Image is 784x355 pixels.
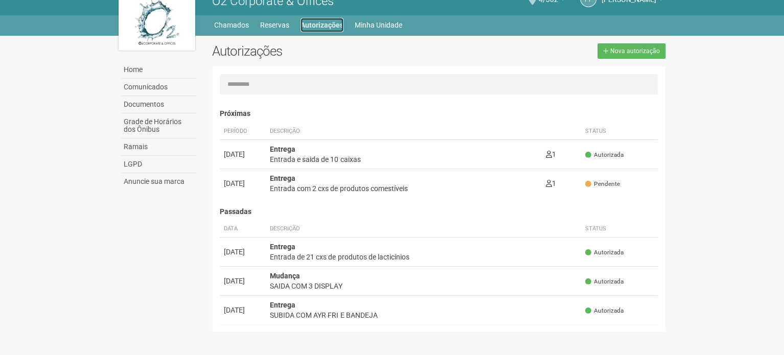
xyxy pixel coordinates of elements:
[212,43,431,59] h2: Autorizações
[270,243,295,251] strong: Entrega
[581,221,658,238] th: Status
[220,208,658,216] h4: Passadas
[224,149,262,159] div: [DATE]
[270,281,577,291] div: SAIDA COM 3 DISPLAY
[220,221,266,238] th: Data
[266,123,541,140] th: Descrição
[270,301,295,309] strong: Entrega
[224,178,262,188] div: [DATE]
[270,252,577,262] div: Entrada de 21 cxs de produtos de lacticínios
[597,43,665,59] a: Nova autorização
[121,173,197,190] a: Anuncie sua marca
[121,156,197,173] a: LGPD
[266,221,581,238] th: Descrição
[610,48,660,55] span: Nova autorização
[121,96,197,113] a: Documentos
[545,150,556,158] span: 1
[220,123,266,140] th: Período
[585,151,624,159] span: Autorizada
[121,61,197,79] a: Home
[270,145,295,153] strong: Entrega
[585,180,620,188] span: Pendente
[121,79,197,96] a: Comunicados
[220,110,658,117] h4: Próximas
[224,247,262,257] div: [DATE]
[270,174,295,182] strong: Entrega
[270,272,300,280] strong: Mudança
[121,113,197,138] a: Grade de Horários dos Ônibus
[224,305,262,315] div: [DATE]
[585,306,624,315] span: Autorizada
[270,310,577,320] div: SUBIDA COM AYR FRI E BANDEJA
[301,18,343,32] a: Autorizações
[585,248,624,257] span: Autorizada
[545,179,556,187] span: 1
[260,18,289,32] a: Reservas
[270,183,537,194] div: Entrada com 2 cxs de produtos comestíveis
[355,18,402,32] a: Minha Unidade
[224,276,262,286] div: [DATE]
[270,154,537,164] div: Entrada e saida de 10 caixas
[581,123,658,140] th: Status
[585,277,624,286] span: Autorizada
[121,138,197,156] a: Ramais
[214,18,249,32] a: Chamados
